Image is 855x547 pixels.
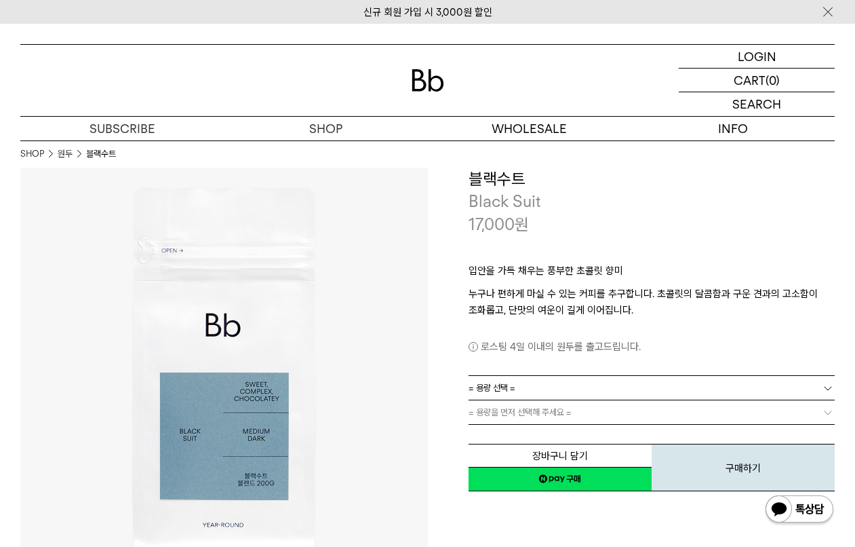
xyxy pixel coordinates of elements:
[363,6,492,18] a: 신규 회원 가입 시 3,000원 할인
[412,69,444,92] img: 로고
[469,339,835,355] p: 로스팅 4일 이내의 원두를 출고드립니다.
[20,147,44,161] a: SHOP
[469,376,515,400] span: = 용량 선택 =
[20,117,224,140] a: SUBSCRIBE
[469,444,652,468] button: 장바구니 담기
[631,117,835,140] p: INFO
[734,69,765,92] p: CART
[224,117,427,140] a: SHOP
[469,263,835,286] p: 입안을 가득 채우는 풍부한 초콜릿 향미
[469,286,835,318] p: 누구나 편하게 마실 수 있는 커피를 추구합니다. 초콜릿의 달콤함과 구운 견과의 고소함이 조화롭고, 단맛의 여운이 길게 이어집니다.
[58,147,73,161] a: 원두
[469,213,529,236] p: 17,000
[469,400,572,424] span: = 용량을 먼저 선택해 주세요 =
[679,69,835,92] a: CART (0)
[765,69,780,92] p: (0)
[738,45,776,68] p: LOGIN
[86,147,116,161] li: 블랙수트
[469,467,652,491] a: 새창
[764,494,835,527] img: 카카오톡 채널 1:1 채팅 버튼
[428,117,631,140] p: WHOLESALE
[679,45,835,69] a: LOGIN
[469,168,835,191] h3: 블랙수트
[652,444,835,491] button: 구매하기
[469,190,835,213] p: Black Suit
[732,92,781,116] p: SEARCH
[515,214,529,234] span: 원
